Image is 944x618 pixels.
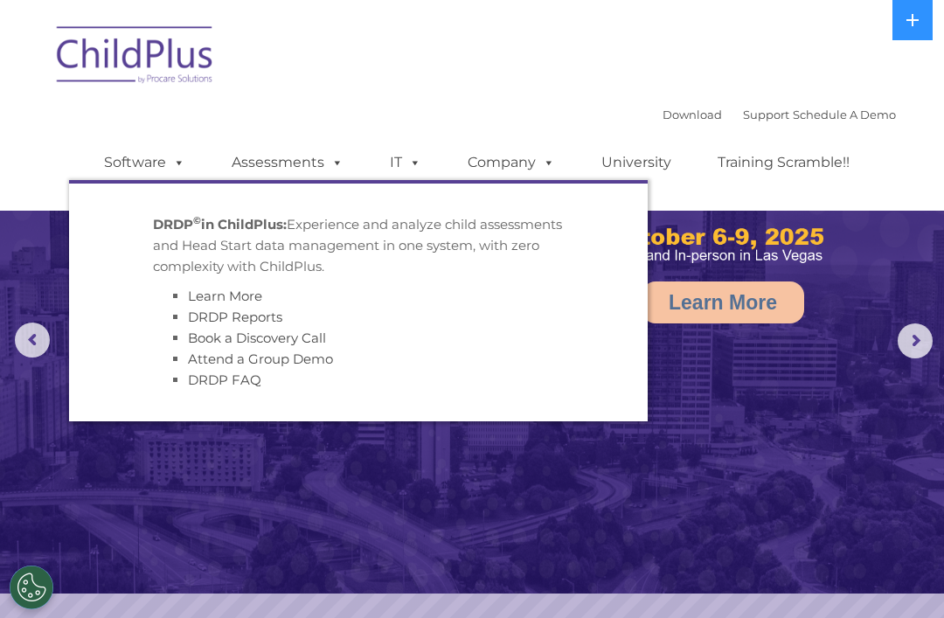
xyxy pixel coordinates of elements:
a: Training Scramble!! [700,145,867,180]
iframe: Chat Widget [857,534,944,618]
a: Download [663,108,722,122]
font: | [663,108,896,122]
a: Book a Discovery Call [188,330,326,346]
a: DRDP Reports [188,309,282,325]
a: IT [372,145,439,180]
sup: © [193,214,201,226]
a: Learn More [188,288,262,304]
a: Company [450,145,573,180]
p: Experience and analyze child assessments and Head Start data management in one system, with zero ... [153,214,564,277]
a: Learn More [642,281,804,323]
a: University [584,145,689,180]
a: Assessments [214,145,361,180]
a: Software [87,145,203,180]
a: Schedule A Demo [793,108,896,122]
button: Cookies Settings [10,566,53,609]
img: ChildPlus by Procare Solutions [48,14,223,101]
a: Support [743,108,789,122]
strong: DRDP in ChildPlus: [153,216,287,233]
a: DRDP FAQ [188,371,261,388]
a: Attend a Group Demo [188,351,333,367]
